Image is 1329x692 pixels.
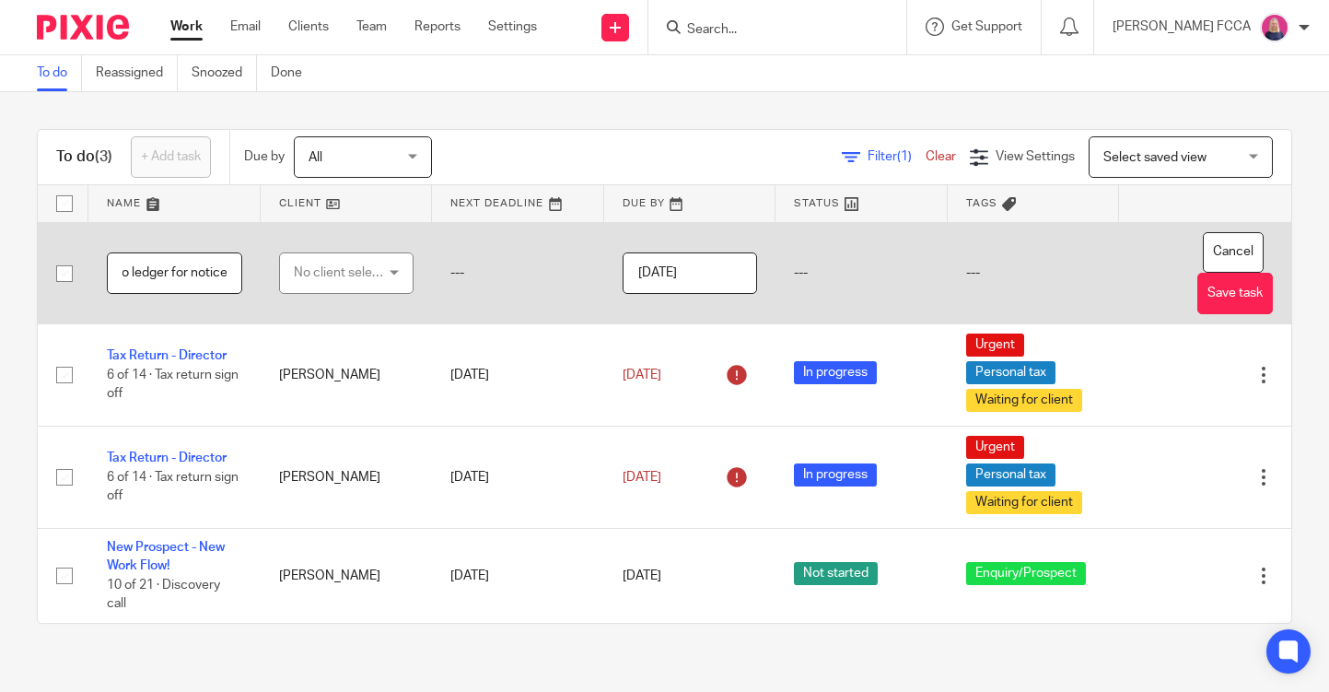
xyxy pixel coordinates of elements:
span: Enquiry/Prospect [966,562,1086,585]
span: Urgent [966,334,1024,357]
span: Waiting for client [966,491,1082,514]
a: Settings [488,18,537,36]
span: 6 of 14 · Tax return sign off [107,471,239,503]
span: View Settings [996,150,1075,163]
span: Personal tax [966,463,1055,487]
div: No client selected [294,253,390,292]
a: + Add task [131,136,211,178]
input: Pick a date [623,252,758,294]
td: [DATE] [432,324,604,427]
img: Pixie [37,15,129,40]
a: To do [37,55,82,91]
td: --- [948,222,1120,324]
a: Reports [414,18,460,36]
td: --- [775,222,948,324]
span: All [309,151,322,164]
span: Tags [966,198,997,208]
input: Search [685,22,851,39]
span: Get Support [951,20,1022,33]
span: Filter [868,150,926,163]
a: Tax Return - Director [107,349,227,362]
a: New Prospect - New Work Flow! [107,541,225,572]
a: Clear [926,150,956,163]
a: Snoozed [192,55,257,91]
span: Select saved view [1103,151,1207,164]
img: Cheryl%20Sharp%20FCCA.png [1260,13,1289,42]
span: [DATE] [623,369,661,381]
span: [DATE] [623,569,661,582]
td: [PERSON_NAME] [261,427,433,529]
td: --- [432,222,604,324]
td: [DATE] [432,529,604,623]
a: Tax Return - Director [107,452,227,464]
p: Due by [244,147,285,166]
a: Done [271,55,316,91]
span: In progress [794,463,877,487]
a: Clients [288,18,329,36]
span: (3) [95,149,112,164]
span: Personal tax [966,361,1055,384]
span: Urgent [966,436,1024,459]
span: 10 of 21 · Discovery call [107,579,220,611]
span: 6 of 14 · Tax return sign off [107,369,239,401]
button: Cancel [1203,232,1264,274]
span: [DATE] [623,471,661,484]
button: Save task [1197,273,1273,314]
a: Work [170,18,203,36]
a: Reassigned [96,55,178,91]
input: Task name [107,252,242,294]
span: Not started [794,562,878,585]
span: In progress [794,361,877,384]
a: Team [356,18,387,36]
td: [PERSON_NAME] [261,529,433,623]
h1: To do [56,147,112,167]
p: [PERSON_NAME] FCCA [1113,18,1251,36]
span: Waiting for client [966,389,1082,412]
a: Email [230,18,261,36]
span: (1) [897,150,912,163]
td: [PERSON_NAME] [261,324,433,427]
td: [DATE] [432,427,604,529]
